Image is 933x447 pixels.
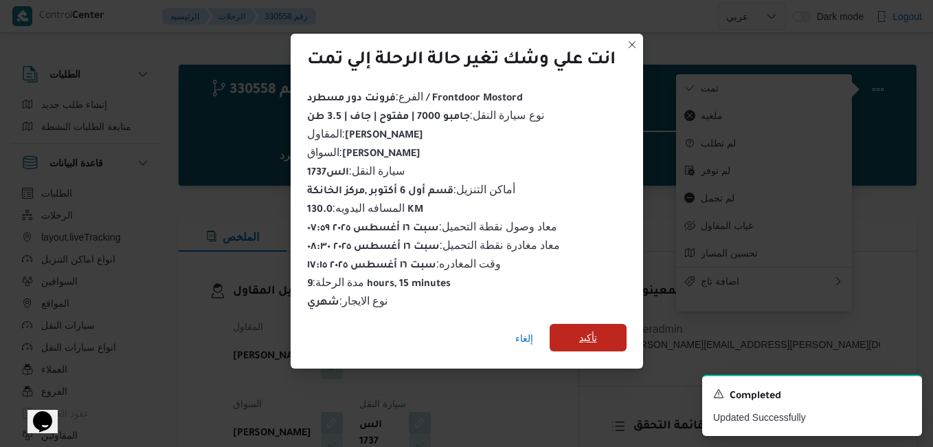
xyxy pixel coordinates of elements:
[307,91,523,102] span: الفرع :
[307,279,451,290] b: 9 hours, 15 minutes
[307,186,453,197] b: قسم أول 6 أكتوبر ,مركز الخانكة
[515,330,533,347] span: إلغاء
[307,128,423,140] span: المقاول :
[307,184,516,195] span: أماكن التنزيل :
[307,202,424,214] span: المسافه اليدويه :
[307,221,558,232] span: معاد وصول نقطة التحميل :
[307,94,523,105] b: فرونت دور مسطرد / Frontdoor Mostord
[307,298,339,309] b: شهري
[307,223,439,235] b: سبت ١٦ أغسطس ٢٠٢٥ ٠٧:٥٩
[307,50,616,72] div: انت علي وشك تغير حالة الرحلة إلي تمت
[579,329,597,346] span: تأكيد
[307,276,451,288] span: مدة الرحلة :
[307,165,405,177] span: سيارة النقل :
[345,131,423,142] b: [PERSON_NAME]
[14,392,58,433] iframe: chat widget
[307,295,388,307] span: نوع الايجار :
[307,239,561,251] span: معاد مغادرة نقطة التحميل :
[342,149,420,160] b: [PERSON_NAME]
[307,146,420,158] span: السواق :
[307,109,544,121] span: نوع سيارة النقل :
[307,205,424,216] b: 130.0 KM
[624,36,640,53] button: Closes this modal window
[510,325,539,352] button: إلغاء
[713,387,911,405] div: Notification
[713,411,911,425] p: Updated Successfully
[307,261,436,272] b: سبت ١٦ أغسطس ٢٠٢٥ ١٧:١٥
[730,389,781,405] span: Completed
[550,324,627,351] button: تأكيد
[307,112,470,123] b: جامبو 7000 | مفتوح | جاف | 3.5 طن
[307,168,349,179] b: الس1737
[307,258,502,270] span: وقت المغادره :
[307,242,440,253] b: سبت ١٦ أغسطس ٢٠٢٥ ٠٨:٣٠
